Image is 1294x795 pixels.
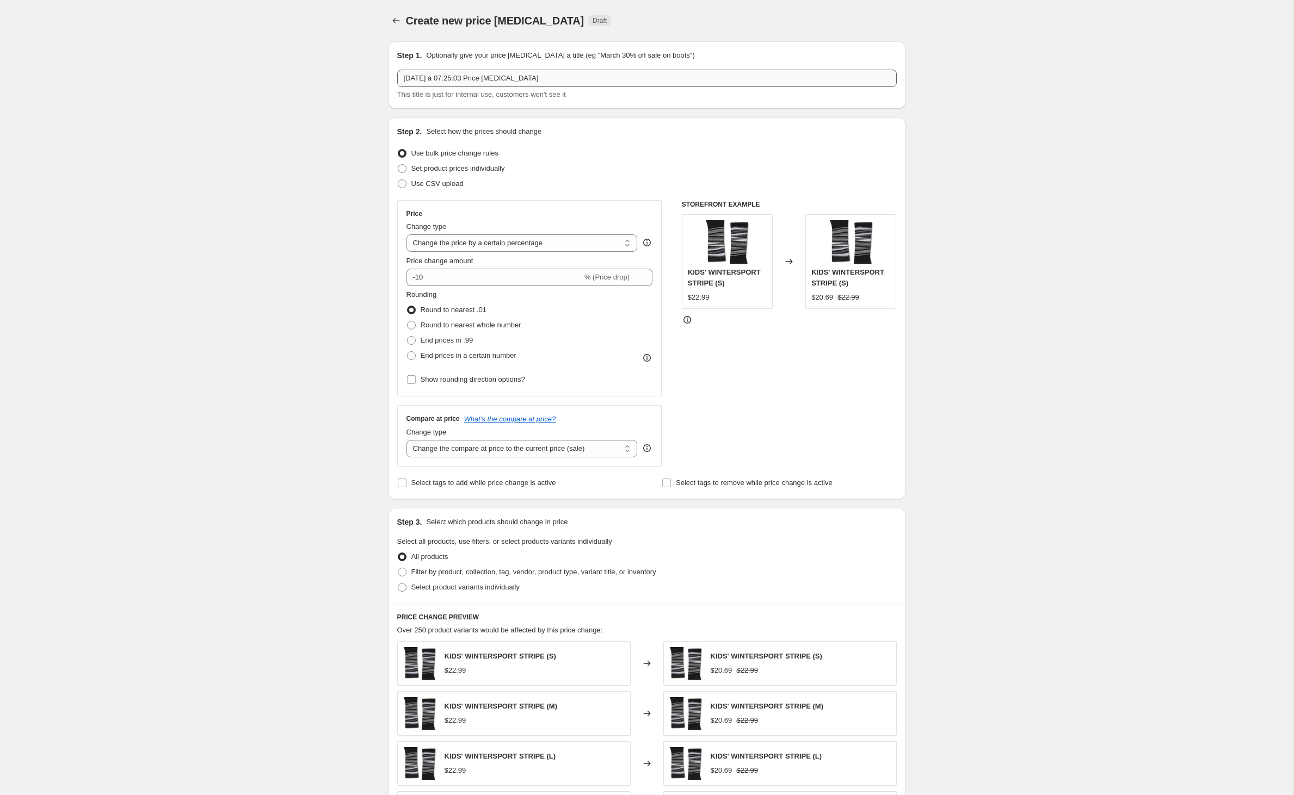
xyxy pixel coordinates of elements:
div: $22.99 [445,765,466,776]
div: $20.69 [711,665,732,676]
p: Select how the prices should change [426,126,541,137]
span: KIDS' WINTERSPORT STRIPE (L) [711,752,822,760]
span: Price change amount [406,257,473,265]
span: Create new price [MEDICAL_DATA] [406,15,584,27]
p: Optionally give your price [MEDICAL_DATA] a title (eg "March 30% off sale on boots") [426,50,694,61]
span: Show rounding direction options? [421,375,525,383]
input: -15 [406,269,582,286]
img: smart_kid_blk_80x.jpg [669,647,702,680]
div: $20.69 [711,765,732,776]
span: Use bulk price change rules [411,149,498,157]
h2: Step 1. [397,50,422,61]
div: $22.99 [445,665,466,676]
span: Over 250 product variants would be affected by this price change: [397,626,603,634]
h2: Step 2. [397,126,422,137]
span: End prices in a certain number [421,351,516,359]
img: smart_kid_blk_80x.jpg [669,697,702,730]
span: KIDS' WINTERSPORT STRIPE (S) [445,652,556,660]
img: smart_kid_blk_80x.jpg [829,220,873,264]
strike: $22.99 [736,665,758,676]
input: 30% off holiday sale [397,70,897,87]
span: Select tags to add while price change is active [411,479,556,487]
span: Round to nearest whole number [421,321,521,329]
h6: STOREFRONT EXAMPLE [682,200,897,209]
span: KIDS' WINTERSPORT STRIPE (S) [811,268,884,287]
span: Filter by product, collection, tag, vendor, product type, variant title, or inventory [411,568,656,576]
button: Price change jobs [389,13,404,28]
span: Select all products, use filters, or select products variants individually [397,537,612,545]
h3: Compare at price [406,414,460,423]
strike: $22.99 [837,292,859,303]
div: help [642,443,652,454]
span: Set product prices individually [411,164,505,172]
span: KIDS' WINTERSPORT STRIPE (S) [711,652,822,660]
div: $22.99 [445,715,466,726]
span: Change type [406,222,447,231]
div: $20.69 [811,292,833,303]
h2: Step 3. [397,517,422,527]
span: Select product variants individually [411,583,520,591]
span: KIDS' WINTERSPORT STRIPE (L) [445,752,556,760]
img: smart_kid_blk_80x.jpg [705,220,749,264]
span: This title is just for internal use, customers won't see it [397,90,566,98]
img: smart_kid_blk_80x.jpg [403,747,436,780]
span: KIDS' WINTERSPORT STRIPE (M) [445,702,557,710]
span: All products [411,552,448,561]
img: smart_kid_blk_80x.jpg [403,647,436,680]
h6: PRICE CHANGE PREVIEW [397,613,897,622]
span: Rounding [406,290,437,299]
div: $20.69 [711,715,732,726]
img: smart_kid_blk_80x.jpg [403,697,436,730]
span: Round to nearest .01 [421,306,486,314]
div: help [642,237,652,248]
strike: $22.99 [736,715,758,726]
span: Select tags to remove while price change is active [676,479,833,487]
div: $22.99 [688,292,710,303]
h3: Price [406,209,422,218]
span: Change type [406,428,447,436]
img: smart_kid_blk_80x.jpg [669,747,702,780]
p: Select which products should change in price [426,517,568,527]
button: What's the compare at price? [464,415,556,423]
span: % (Price drop) [584,273,630,281]
span: Use CSV upload [411,179,464,188]
span: End prices in .99 [421,336,473,344]
strike: $22.99 [736,765,758,776]
span: KIDS' WINTERSPORT STRIPE (S) [688,268,761,287]
span: KIDS' WINTERSPORT STRIPE (M) [711,702,823,710]
span: Draft [593,16,607,25]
